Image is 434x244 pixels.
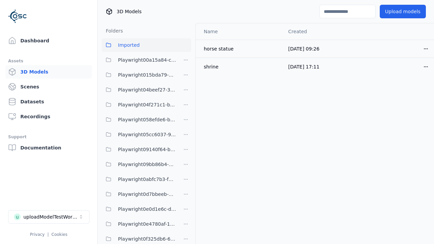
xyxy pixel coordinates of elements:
div: u [14,213,21,220]
button: Playwright09140f64-bfed-4894-9ae1-f5b1e6c36039 [102,143,176,156]
span: [DATE] 09:26 [288,46,319,52]
a: Recordings [5,110,92,123]
button: Playwright09bb86b4-7f88-4a8f-8ea8-a4c9412c995e [102,158,176,171]
a: Datasets [5,95,92,108]
button: Playwright04f271c1-b936-458c-b5f6-36ca6337f11a [102,98,176,111]
button: Playwright00a15a84-c398-4ef4-9da8-38c036397b1e [102,53,176,67]
span: Playwright0e4780af-1c2a-492e-901c-6880da17528a [118,220,176,228]
button: Playwright058efde6-b032-4363-91b7-49175d678812 [102,113,176,126]
span: Playwright05cc6037-9b74-4704-86c6-3ffabbdece83 [118,130,176,139]
button: Playwright0e0d1e6c-db5a-4244-b424-632341d2c1b4 [102,202,176,216]
span: Playwright09bb86b4-7f88-4a8f-8ea8-a4c9412c995e [118,160,176,168]
a: Privacy [30,232,44,237]
div: Support [8,133,89,141]
span: Playwright04beef27-33ad-4b39-a7ba-e3ff045e7193 [118,86,176,94]
button: Playwright0abfc7b3-fdbd-438a-9097-bdc709c88d01 [102,172,176,186]
span: Playwright09140f64-bfed-4894-9ae1-f5b1e6c36039 [118,145,176,154]
a: 3D Models [5,65,92,79]
button: Imported [102,38,191,52]
th: Created [283,23,358,40]
span: Playwright058efde6-b032-4363-91b7-49175d678812 [118,116,176,124]
button: Playwright0e4780af-1c2a-492e-901c-6880da17528a [102,217,176,231]
button: Upload models [380,5,426,18]
img: Logo [8,7,27,26]
span: Playwright04f271c1-b936-458c-b5f6-36ca6337f11a [118,101,176,109]
span: Playwright0abfc7b3-fdbd-438a-9097-bdc709c88d01 [118,175,176,183]
span: | [47,232,49,237]
span: [DATE] 17:11 [288,64,319,69]
h3: Folders [102,27,123,34]
a: Scenes [5,80,92,94]
a: Documentation [5,141,92,155]
div: horse statue [204,45,277,52]
button: Playwright05cc6037-9b74-4704-86c6-3ffabbdece83 [102,128,176,141]
button: Playwright0d7bbeeb-1921-41c6-b931-af810e4ce19a [102,187,176,201]
span: Playwright00a15a84-c398-4ef4-9da8-38c036397b1e [118,56,176,64]
th: Name [196,23,283,40]
button: Playwright015bda79-70a0-409c-99cb-1511bab16c94 [102,68,176,82]
span: Playwright0d7bbeeb-1921-41c6-b931-af810e4ce19a [118,190,176,198]
div: uploadModelTestWorkspace [23,213,78,220]
div: shrine [204,63,277,70]
button: Select a workspace [8,210,90,224]
div: Assets [8,57,89,65]
span: Playwright0e0d1e6c-db5a-4244-b424-632341d2c1b4 [118,205,176,213]
span: Playwright015bda79-70a0-409c-99cb-1511bab16c94 [118,71,176,79]
span: Playwright0f325db6-6c4b-4947-9a8f-f4487adedf2c [118,235,176,243]
a: Dashboard [5,34,92,47]
button: Playwright04beef27-33ad-4b39-a7ba-e3ff045e7193 [102,83,176,97]
a: Cookies [52,232,67,237]
span: 3D Models [117,8,141,15]
span: Imported [118,41,140,49]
